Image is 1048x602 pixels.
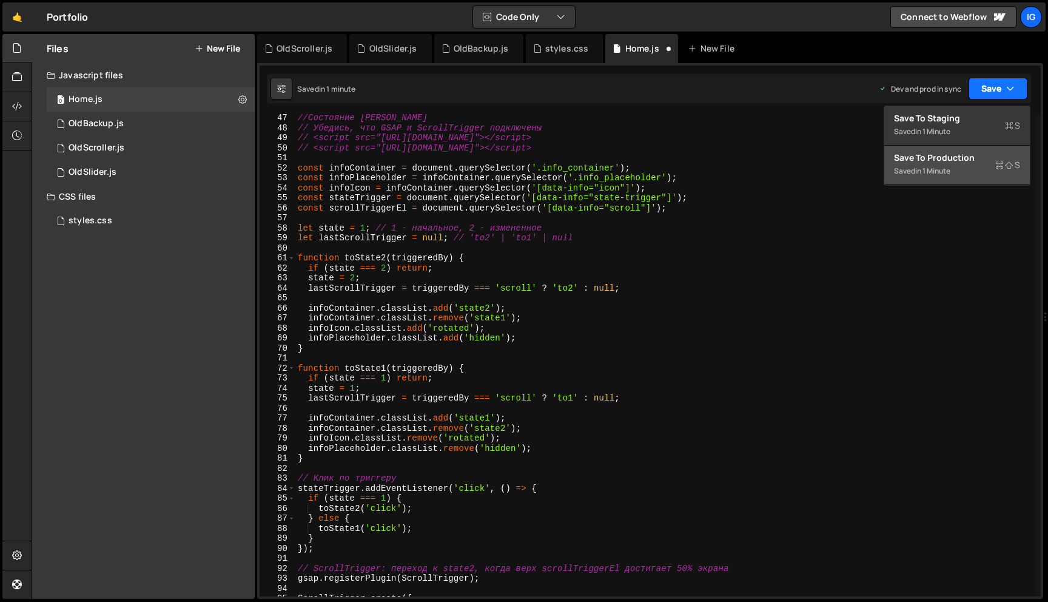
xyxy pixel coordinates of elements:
div: in 1 minute [915,166,950,176]
div: 50 [260,143,295,154]
button: Code Only [473,6,575,28]
div: 93 [260,573,295,584]
div: 53 [260,173,295,183]
div: 81 [260,453,295,464]
div: 54 [260,183,295,194]
div: 70 [260,343,295,354]
div: Saved [894,164,1020,178]
div: 82 [260,464,295,474]
div: OldBackup.js [454,42,509,55]
div: 94 [260,584,295,594]
div: 72 [260,364,295,374]
div: 58 [260,223,295,234]
div: 88 [260,524,295,534]
div: 68 [260,323,295,334]
div: 59 [260,233,295,243]
div: Save to Staging [894,112,1020,124]
div: 14577/44646.js [47,136,255,160]
div: 85 [260,493,295,504]
div: 55 [260,193,295,203]
div: 14577/37696.js [47,87,255,112]
div: OldSlider.js [69,167,116,178]
a: 🤙 [2,2,32,32]
div: 49 [260,133,295,143]
div: 64 [260,283,295,294]
div: in 1 minute [915,126,950,137]
div: 91 [260,553,295,564]
button: New File [195,44,240,53]
button: Save to ProductionS Savedin 1 minute [884,146,1030,185]
div: 14577/44352.css [47,209,255,233]
div: Dev and prod in sync [879,84,961,94]
span: 0 [57,96,64,106]
div: styles.css [545,42,589,55]
div: styles.css [69,215,112,226]
div: 52 [260,163,295,174]
div: 77 [260,413,295,424]
div: OldScroller.js [277,42,332,55]
div: Saved [894,124,1020,139]
div: 66 [260,303,295,314]
div: 56 [260,203,295,214]
div: 47 [260,113,295,123]
div: 62 [260,263,295,274]
div: 51 [260,153,295,163]
div: 73 [260,373,295,384]
div: OldSlider.js [47,160,255,184]
div: Home.js [625,42,659,55]
div: 63 [260,273,295,283]
div: OldSlider.js [369,42,417,55]
h2: Files [47,42,69,55]
div: Portfolio [47,10,88,24]
div: in 1 minute [319,84,356,94]
div: 67 [260,313,295,323]
button: Save to StagingS Savedin 1 minute [884,106,1030,146]
div: OldBackup.js [69,118,124,129]
div: 71 [260,353,295,364]
div: 84 [260,484,295,494]
div: 48 [260,123,295,134]
div: 14577/44351.js [47,112,255,136]
div: 65 [260,293,295,303]
div: 92 [260,564,295,574]
div: New File [688,42,739,55]
span: S [1005,120,1020,132]
div: 75 [260,393,295,404]
div: OldScroller.js [69,143,124,154]
a: Ig [1020,6,1042,28]
div: 57 [260,213,295,223]
div: 74 [260,384,295,394]
div: Saved [297,84,356,94]
span: S [995,159,1020,171]
div: 86 [260,504,295,514]
div: 89 [260,533,295,544]
div: 80 [260,444,295,454]
div: 69 [260,333,295,343]
div: Save to Production [894,152,1020,164]
div: CSS files [32,184,255,209]
div: Javascript files [32,63,255,87]
div: 61 [260,253,295,263]
div: 87 [260,513,295,524]
button: Save [969,78,1027,100]
div: 83 [260,473,295,484]
div: 76 [260,404,295,414]
div: 90 [260,544,295,554]
a: Connect to Webflow [890,6,1016,28]
div: Home.js [69,94,102,105]
div: 60 [260,243,295,254]
div: 78 [260,424,295,434]
div: 79 [260,433,295,444]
